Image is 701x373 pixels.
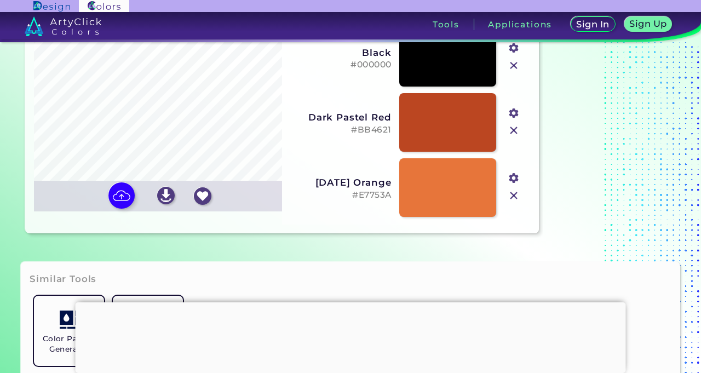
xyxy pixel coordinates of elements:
a: Color Shades Finder [108,291,187,370]
h5: #000000 [289,60,392,70]
h3: Dark Pastel Red [289,112,392,123]
iframe: Advertisement [76,302,626,370]
h5: Color Palette Generator [38,334,100,354]
a: Sign In [571,16,616,32]
img: icon_download_white.svg [157,187,175,204]
h5: #BB4621 [289,125,392,135]
a: Color Palette Generator [30,291,108,370]
img: logo_artyclick_colors_white.svg [25,16,102,36]
img: icon_close.svg [507,123,521,137]
img: icon_col_pal_col.svg [60,310,79,329]
h3: [DATE] Orange [289,177,392,188]
h3: Black [289,47,392,58]
h3: Applications [488,20,552,28]
img: icon picture [108,182,135,209]
img: ArtyClick Design logo [33,1,70,12]
img: icon_close.svg [507,59,521,73]
h3: Tools [433,20,459,28]
h5: Sign Up [629,19,666,28]
h5: #E7753A [289,190,392,200]
h5: Sign In [576,20,609,28]
a: Sign Up [624,16,673,32]
img: icon_favourite_white.svg [194,187,211,205]
img: icon_close.svg [507,188,521,203]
